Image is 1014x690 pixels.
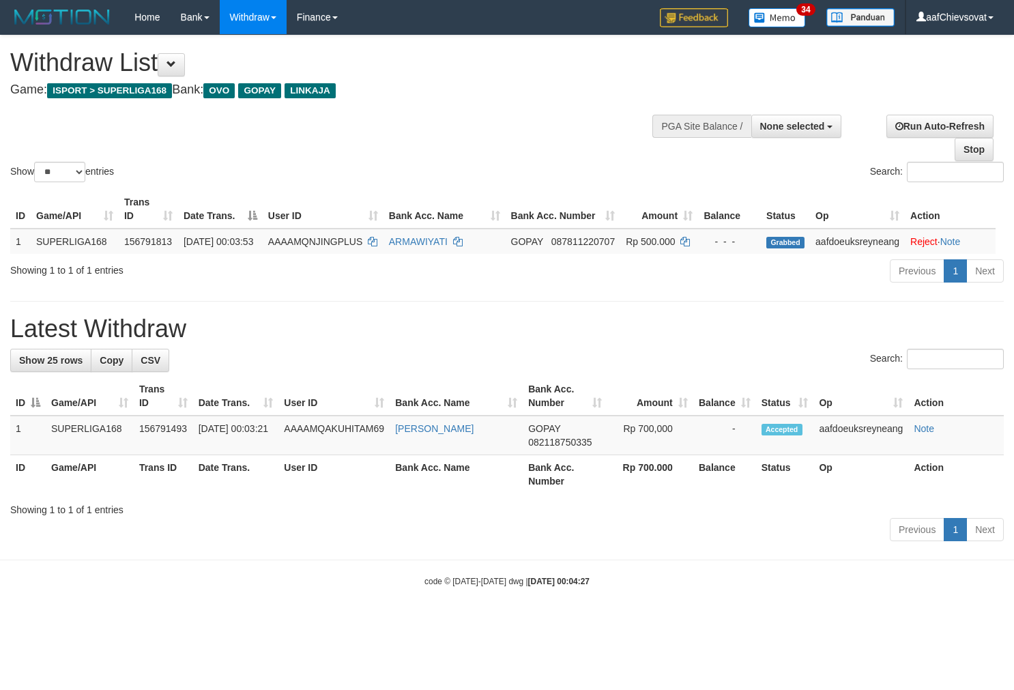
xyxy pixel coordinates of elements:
th: Balance [698,190,761,229]
th: Rp 700.000 [607,455,693,494]
td: 1 [10,229,31,254]
input: Search: [907,162,1004,182]
th: ID [10,190,31,229]
th: Action [908,455,1004,494]
td: · [905,229,996,254]
a: Previous [890,259,944,283]
a: [PERSON_NAME] [395,423,474,434]
th: User ID: activate to sort column ascending [278,377,390,416]
a: Next [966,518,1004,541]
th: Action [905,190,996,229]
th: Trans ID [134,455,193,494]
select: Showentries [34,162,85,182]
th: Op: activate to sort column ascending [810,190,905,229]
span: [DATE] 00:03:53 [184,236,253,247]
th: Bank Acc. Name: activate to sort column ascending [383,190,506,229]
th: Status [756,455,814,494]
img: panduan.png [826,8,895,27]
th: Amount: activate to sort column ascending [620,190,698,229]
td: SUPERLIGA168 [46,416,134,455]
td: 156791493 [134,416,193,455]
th: Trans ID: activate to sort column ascending [134,377,193,416]
a: Previous [890,518,944,541]
td: [DATE] 00:03:21 [193,416,279,455]
span: GOPAY [528,423,560,434]
div: Showing 1 to 1 of 1 entries [10,498,1004,517]
div: PGA Site Balance / [652,115,751,138]
strong: [DATE] 00:04:27 [528,577,590,586]
div: Showing 1 to 1 of 1 entries [10,258,412,277]
a: CSV [132,349,169,372]
th: Game/API: activate to sort column ascending [46,377,134,416]
img: MOTION_logo.png [10,7,114,27]
a: 1 [944,518,967,541]
th: Trans ID: activate to sort column ascending [119,190,178,229]
th: Bank Acc. Number: activate to sort column ascending [523,377,607,416]
span: GOPAY [511,236,543,247]
a: Run Auto-Refresh [886,115,994,138]
span: 34 [796,3,815,16]
td: SUPERLIGA168 [31,229,119,254]
span: ISPORT > SUPERLIGA168 [47,83,172,98]
span: Show 25 rows [19,355,83,366]
div: - - - [704,235,755,248]
td: AAAAMQAKUHITAM69 [278,416,390,455]
span: OVO [203,83,235,98]
img: Feedback.jpg [660,8,728,27]
span: LINKAJA [285,83,336,98]
th: Bank Acc. Name: activate to sort column ascending [390,377,523,416]
span: Rp 500.000 [626,236,675,247]
td: aafdoeuksreyneang [810,229,905,254]
h4: Game: Bank: [10,83,663,97]
h1: Latest Withdraw [10,315,1004,343]
button: None selected [751,115,842,138]
a: Next [966,259,1004,283]
th: Bank Acc. Name [390,455,523,494]
span: Copy [100,355,124,366]
a: Copy [91,349,132,372]
span: Copy 087811220707 to clipboard [551,236,615,247]
th: Bank Acc. Number [523,455,607,494]
a: Show 25 rows [10,349,91,372]
label: Show entries [10,162,114,182]
span: CSV [141,355,160,366]
label: Search: [870,349,1004,369]
a: Note [914,423,934,434]
label: Search: [870,162,1004,182]
th: User ID: activate to sort column ascending [263,190,383,229]
th: Date Trans.: activate to sort column ascending [193,377,279,416]
a: ARMAWIYATI [389,236,448,247]
th: Status [761,190,810,229]
th: ID: activate to sort column descending [10,377,46,416]
span: AAAAMQNJINGPLUS [268,236,362,247]
th: Game/API [46,455,134,494]
h1: Withdraw List [10,49,663,76]
th: Bank Acc. Number: activate to sort column ascending [506,190,621,229]
th: Balance: activate to sort column ascending [693,377,756,416]
th: ID [10,455,46,494]
th: Amount: activate to sort column ascending [607,377,693,416]
td: 1 [10,416,46,455]
th: User ID [278,455,390,494]
th: Status: activate to sort column ascending [756,377,814,416]
span: GOPAY [238,83,281,98]
input: Search: [907,349,1004,369]
td: aafdoeuksreyneang [813,416,908,455]
span: Grabbed [766,237,805,248]
th: Date Trans. [193,455,279,494]
a: Reject [910,236,938,247]
img: Button%20Memo.svg [749,8,806,27]
td: - [693,416,756,455]
span: Copy 082118750335 to clipboard [528,437,592,448]
small: code © [DATE]-[DATE] dwg | [424,577,590,586]
a: 1 [944,259,967,283]
th: Op: activate to sort column ascending [813,377,908,416]
td: Rp 700,000 [607,416,693,455]
th: Balance [693,455,756,494]
a: Note [940,236,961,247]
th: Op [813,455,908,494]
span: None selected [760,121,825,132]
th: Game/API: activate to sort column ascending [31,190,119,229]
th: Date Trans.: activate to sort column descending [178,190,263,229]
a: Stop [955,138,994,161]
